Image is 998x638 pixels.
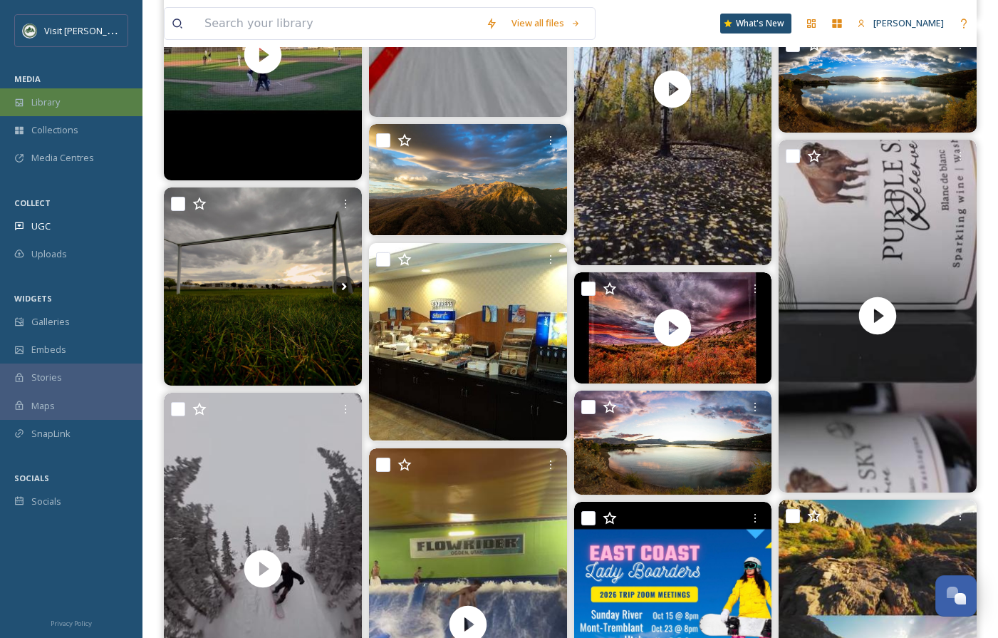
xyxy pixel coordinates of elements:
[31,343,66,356] span: Embeds
[44,24,135,37] span: Visit [PERSON_NAME]
[779,29,977,132] img: Pineview reservoir sunrise 10/03/2025 #Sunrise #sunriseandclouds #sunrisephotography #sunrisemagi...
[197,8,479,39] input: Search your library
[14,197,51,208] span: COLLECT
[573,272,771,384] img: thumbnail
[574,391,772,494] img: Pineview reservoir sunrise 10/03/2025 #Sunrise #sunriseandclouds #sunrisephotography #sunrisemagi...
[873,16,944,29] span: [PERSON_NAME]
[51,619,92,628] span: Privacy Policy
[935,575,977,617] button: Open Chat
[720,14,791,34] a: What's New
[14,473,49,483] span: SOCIALS
[31,315,70,329] span: Galleries
[779,140,977,493] img: thumbnail
[31,399,55,413] span: Maps
[14,293,52,304] span: WIDGETS
[369,124,567,235] img: Pineview reservoir sunrise 10/03/2025 - I believe this is the view of Mt Ogden #Sunrise #sunrisea...
[51,614,92,631] a: Privacy Policy
[31,495,61,508] span: Socials
[31,96,60,109] span: Library
[23,24,37,38] img: Unknown.png
[573,272,771,384] video: Northern Utah Trailfest. #northernutahtrailfest #cutlerstwist #OgdenValley #Utah #Eden #northfork...
[779,140,977,493] video: Where every bottle tells a tale. Uncork your next food and wine adventure with us! 🍷✨ #WineryLife...
[164,187,362,386] img: ❤️‍🔥LoVE❤️‍🔥yourself❤️‍🩹when❤️‍🩹the🌪️dark⛈️storms⛈️roLL🌨️iN🌨️🌎🌏🌍•••••🏴‍☠️🏴‍☠️🏴‍☠️CharlieMike🏴‍☠️🏴...
[850,9,951,37] a: [PERSON_NAME]
[14,73,41,84] span: MEDIA
[369,243,567,441] img: Start your day right with our complimentary breakfast! #breakfast #goodmorning #complimentary #ho...
[31,123,78,137] span: Collections
[31,220,51,233] span: UGC
[31,247,67,261] span: Uploads
[504,9,588,37] a: View all files
[31,371,62,384] span: Stories
[31,151,94,165] span: Media Centres
[31,427,71,441] span: SnapLink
